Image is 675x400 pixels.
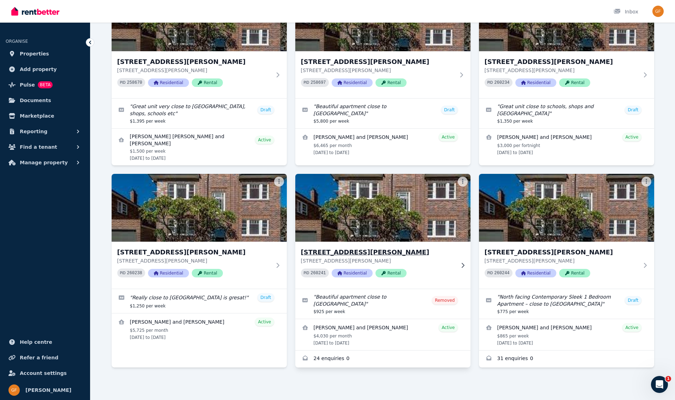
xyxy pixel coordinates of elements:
span: Account settings [20,369,67,377]
h3: [STREET_ADDRESS][PERSON_NAME] [301,57,455,67]
a: Refer a friend [6,351,84,365]
span: [PERSON_NAME] [25,386,71,394]
iframe: Intercom live chat [651,376,668,393]
span: Residential [515,269,556,277]
span: Residential [148,78,189,87]
p: [STREET_ADDRESS][PERSON_NAME] [301,67,455,74]
small: PID [487,271,493,275]
span: Rental [559,269,590,277]
span: Properties [20,49,49,58]
a: Marketplace [6,109,84,123]
a: unit 4/81 Blair Street, North Bondi[STREET_ADDRESS][PERSON_NAME][STREET_ADDRESS][PERSON_NAME]PID ... [112,174,287,289]
span: Pulse [20,81,35,89]
span: Reporting [20,127,47,136]
small: PID [120,271,126,275]
img: unit 6/81 Blair Street, North Bondi [479,174,654,242]
button: More options [274,177,284,187]
a: Edit listing: Great unit very close to Bondi Beach, shops, schools etc [112,99,287,128]
p: [STREET_ADDRESS][PERSON_NAME] [117,67,271,74]
span: Rental [559,78,590,87]
img: Giora Friede [652,6,664,17]
small: PID [487,81,493,84]
button: Find a tenant [6,140,84,154]
span: Add property [20,65,57,73]
button: Manage property [6,155,84,170]
span: Find a tenant [20,143,57,151]
h3: [STREET_ADDRESS][PERSON_NAME] [301,247,455,257]
a: View details for Thomas Dyson and Lunia Ryan [295,129,470,160]
a: Edit listing: Really close to Bondi Beach is gresat! [112,289,287,313]
span: 1 [665,376,671,382]
a: Help centre [6,335,84,349]
img: Giora Friede [8,384,20,396]
a: View details for John Susa and Barbara Vidos [479,129,654,160]
a: unit 5/81 Blair Street, North Bondi[STREET_ADDRESS][PERSON_NAME][STREET_ADDRESS][PERSON_NAME]PID ... [295,174,470,289]
small: PID [120,81,126,84]
span: Rental [375,78,407,87]
p: [STREET_ADDRESS][PERSON_NAME] [117,257,271,264]
button: Reporting [6,124,84,139]
a: Documents [6,93,84,107]
code: 260241 [310,271,326,276]
span: Rental [192,78,223,87]
span: BETA [38,81,53,88]
h3: [STREET_ADDRESS][PERSON_NAME] [117,247,271,257]
span: Rental [375,269,407,277]
a: View details for Madeleine Park and Josh Oliver [479,319,654,350]
span: Marketplace [20,112,54,120]
a: Edit listing: Great unit close to schools, shops and Bondi Beach [479,99,654,128]
span: Residential [515,78,556,87]
code: 260238 [127,271,142,276]
p: [STREET_ADDRESS][PERSON_NAME] [485,257,639,264]
a: Add property [6,62,84,76]
a: Account settings [6,366,84,380]
span: Refer a friend [20,353,58,362]
a: unit 6/81 Blair Street, North Bondi[STREET_ADDRESS][PERSON_NAME][STREET_ADDRESS][PERSON_NAME]PID ... [479,174,654,289]
p: [STREET_ADDRESS][PERSON_NAME] [485,67,639,74]
h3: [STREET_ADDRESS][PERSON_NAME] [485,247,639,257]
a: View details for Pieter Bas Dekkers and Merel Jacobs [112,313,287,345]
span: Help centre [20,338,52,346]
span: ORGANISE [6,39,28,44]
a: View details for Nattan Maccarini Rubira Garcia and Bruno Dombkowisch [112,129,287,165]
span: Rental [192,269,223,277]
img: RentBetter [11,6,59,17]
img: unit 4/81 Blair Street, North Bondi [112,174,287,242]
span: Residential [148,269,189,277]
div: Inbox [614,8,638,15]
button: More options [641,177,651,187]
span: Residential [332,269,373,277]
h3: [STREET_ADDRESS][PERSON_NAME] [485,57,639,67]
button: More options [458,177,468,187]
small: PID [304,81,309,84]
span: Manage property [20,158,68,167]
span: Residential [332,78,373,87]
span: Documents [20,96,51,105]
a: View details for Samuel McCormick and Kelly Davidson [295,319,470,350]
h3: [STREET_ADDRESS][PERSON_NAME] [117,57,271,67]
img: unit 5/81 Blair Street, North Bondi [291,172,475,243]
code: 260244 [494,271,509,276]
a: PulseBETA [6,78,84,92]
code: 258697 [310,80,326,85]
a: Edit listing: Beautiful apartment close to Bondi Beach [295,99,470,128]
a: Enquiries for unit 5/81 Blair Street, North Bondi [295,351,470,367]
code: 260234 [494,80,509,85]
small: PID [304,271,309,275]
a: Edit listing: Beautiful apartment close to Bondi Beach [295,289,470,319]
p: [STREET_ADDRESS][PERSON_NAME] [301,257,455,264]
a: Edit listing: North facing Contemporary Sleek 1 Bedroom Apartment – close to Bondi Beach [479,289,654,319]
a: Enquiries for unit 6/81 Blair Street, North Bondi [479,351,654,367]
code: 258670 [127,80,142,85]
a: Properties [6,47,84,61]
